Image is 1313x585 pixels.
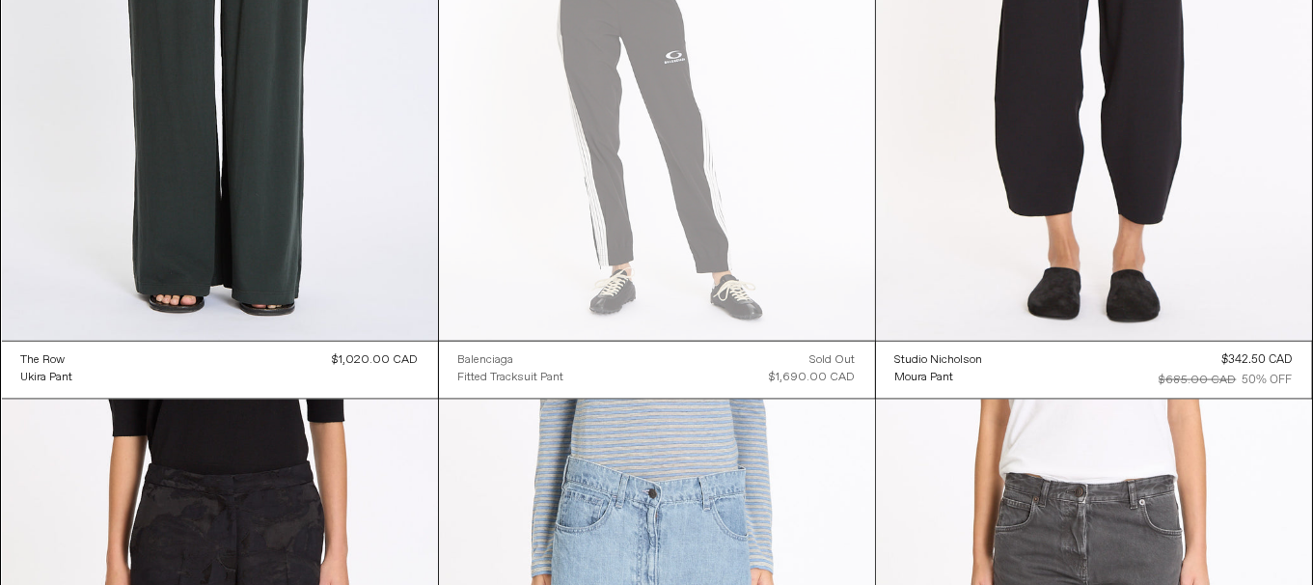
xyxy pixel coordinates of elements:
a: The Row [21,351,73,369]
div: Balenciaga [458,352,514,369]
div: Sold out [810,351,856,369]
div: $1,020.00 CAD [333,351,419,369]
a: Studio Nicholson [895,351,983,369]
div: $1,690.00 CAD [770,369,856,386]
div: $685.00 CAD [1160,372,1237,389]
a: Ukira Pant [21,369,73,386]
a: Moura Pant [895,369,983,386]
a: Fitted Tracksuit Pant [458,369,564,386]
div: $342.50 CAD [1222,351,1293,369]
div: 50% OFF [1243,372,1293,389]
div: Ukira Pant [21,370,73,386]
div: Moura Pant [895,370,954,386]
div: Studio Nicholson [895,352,983,369]
div: The Row [21,352,66,369]
a: Balenciaga [458,351,564,369]
div: Fitted Tracksuit Pant [458,370,564,386]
